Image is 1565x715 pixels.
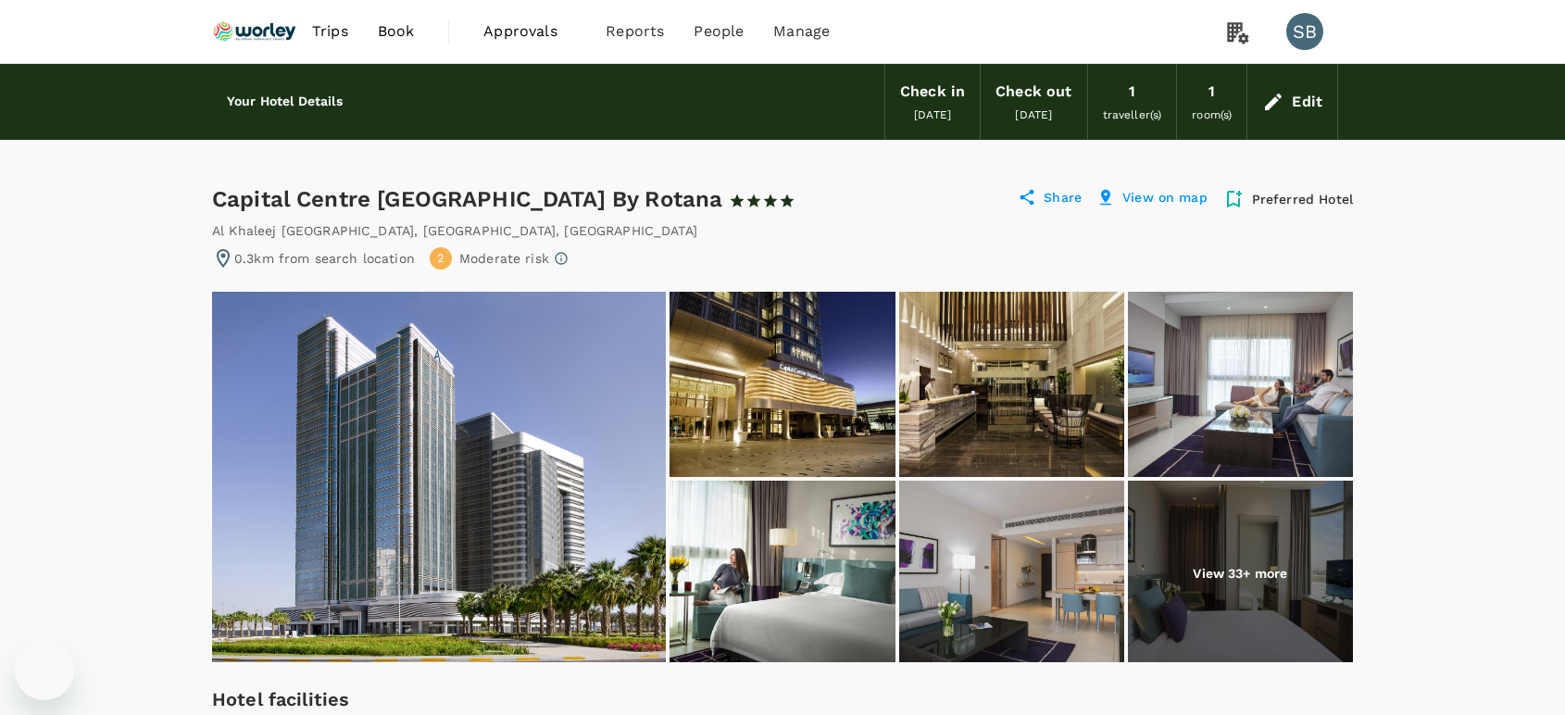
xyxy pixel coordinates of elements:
span: traveller(s) [1103,108,1162,121]
p: View on map [1122,188,1208,210]
img: Exterior [212,292,666,662]
span: Book [378,20,415,43]
div: Capital Centre [GEOGRAPHIC_DATA] By Rotana [212,184,812,214]
div: Al Khaleej [GEOGRAPHIC_DATA] , [GEOGRAPHIC_DATA] , [GEOGRAPHIC_DATA] [212,221,697,240]
span: room(s) [1192,108,1232,121]
img: Premium One Bedroom Suite [1128,481,1353,666]
span: Manage [773,20,830,43]
img: Exterior - Night [670,292,895,477]
span: [DATE] [1015,108,1052,121]
div: Check in [900,79,965,105]
span: Reports [606,20,664,43]
p: Preferred Hotel [1252,190,1353,208]
span: Approvals [483,20,576,43]
span: Trips [312,20,348,43]
h6: Your Hotel Details [227,92,343,112]
span: [DATE] [914,108,951,121]
div: SB [1286,13,1323,50]
img: Classic One bedroom suite- Dinning area [899,481,1124,666]
div: 1 [1208,79,1215,105]
h6: Hotel facilities [212,684,746,714]
div: Check out [995,79,1071,105]
p: Share [1044,188,1082,210]
img: Ranhill Worley Sdn Bhd [212,11,297,52]
span: 2 [437,250,444,268]
span: People [694,20,744,43]
img: Classic one bedroom Suite [670,481,895,666]
div: Edit [1292,89,1322,115]
iframe: Button to launch messaging window [15,641,74,700]
p: Moderate risk [459,249,549,268]
img: Classic One bedroom -Bedroom [1128,292,1353,477]
p: View 33+ more [1193,564,1287,583]
div: 1 [1129,79,1135,105]
img: Lobby [899,292,1124,477]
p: 0.3km from search location [234,249,415,268]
